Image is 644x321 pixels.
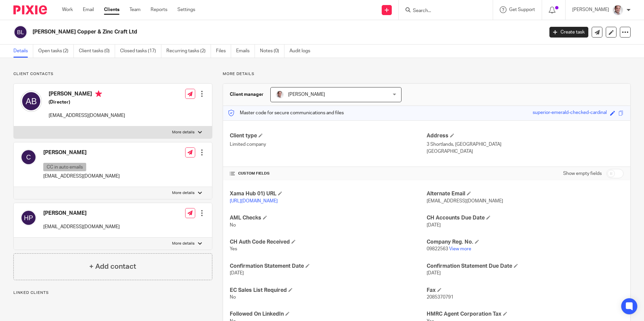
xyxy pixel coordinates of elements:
[43,163,86,171] p: CC in auto emails
[230,287,427,294] h4: EC Sales List Required
[13,25,28,39] img: svg%3E
[236,45,255,58] a: Emails
[563,170,602,177] label: Show empty fields
[13,45,33,58] a: Details
[79,45,115,58] a: Client tasks (0)
[230,311,427,318] h4: Followed On LinkedIn
[38,45,74,58] a: Open tasks (2)
[172,130,195,135] p: More details
[33,28,438,36] h2: [PERSON_NAME] Copper & Zinc Craft Ltd
[230,214,427,221] h4: AML Checks
[427,141,624,148] p: 3 Shortlands, [GEOGRAPHIC_DATA]
[230,223,236,228] span: No
[427,214,624,221] h4: CH Accounts Due Date
[20,210,37,226] img: svg%3E
[427,132,624,139] h4: Address
[13,290,212,296] p: Linked clients
[177,6,195,13] a: Settings
[172,190,195,196] p: More details
[427,199,503,203] span: [EMAIL_ADDRESS][DOMAIN_NAME]
[120,45,161,58] a: Closed tasks (17)
[427,263,624,270] h4: Confirmation Statement Due Date
[230,132,427,139] h4: Client type
[43,223,120,230] p: [EMAIL_ADDRESS][DOMAIN_NAME]
[288,92,325,97] span: [PERSON_NAME]
[230,263,427,270] h4: Confirmation Statement Date
[276,90,284,99] img: Munro%20Partners-3202.jpg
[20,90,42,112] img: svg%3E
[104,6,119,13] a: Clients
[549,27,588,38] a: Create task
[166,45,211,58] a: Recurring tasks (2)
[572,6,609,13] p: [PERSON_NAME]
[95,90,102,97] i: Primary
[13,71,212,77] p: Client contacts
[427,223,441,228] span: [DATE]
[172,241,195,246] p: More details
[533,109,607,117] div: superior-emerald-checked-cardinal
[43,149,120,156] h4: [PERSON_NAME]
[20,149,37,165] img: svg%3E
[427,271,441,275] span: [DATE]
[427,295,453,300] span: 2085370791
[289,45,315,58] a: Audit logs
[89,261,136,272] h4: + Add contact
[228,110,344,116] p: Master code for secure communications and files
[612,5,623,15] img: Munro%20Partners-3202.jpg
[230,171,427,176] h4: CUSTOM FIELDS
[129,6,141,13] a: Team
[43,210,120,217] h4: [PERSON_NAME]
[49,90,125,99] h4: [PERSON_NAME]
[151,6,167,13] a: Reports
[260,45,284,58] a: Notes (0)
[230,199,278,203] a: [URL][DOMAIN_NAME]
[427,190,624,197] h4: Alternate Email
[13,5,47,14] img: Pixie
[230,239,427,246] h4: CH Auth Code Received
[83,6,94,13] a: Email
[427,287,624,294] h4: Fax
[230,295,236,300] span: No
[62,6,73,13] a: Work
[509,7,535,12] span: Get Support
[230,190,427,197] h4: Xama Hub 01) URL
[216,45,231,58] a: Files
[230,247,237,251] span: Yes
[49,112,125,119] p: [EMAIL_ADDRESS][DOMAIN_NAME]
[230,91,264,98] h3: Client manager
[223,71,631,77] p: More details
[43,173,120,180] p: [EMAIL_ADDRESS][DOMAIN_NAME]
[427,148,624,155] p: [GEOGRAPHIC_DATA]
[49,99,125,106] h5: (Director)
[449,247,471,251] a: View more
[230,141,427,148] p: Limited company
[427,239,624,246] h4: Company Reg. No.
[427,247,448,251] span: 09822563
[427,311,624,318] h4: HMRC Agent Corporation Tax
[230,271,244,275] span: [DATE]
[412,8,473,14] input: Search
